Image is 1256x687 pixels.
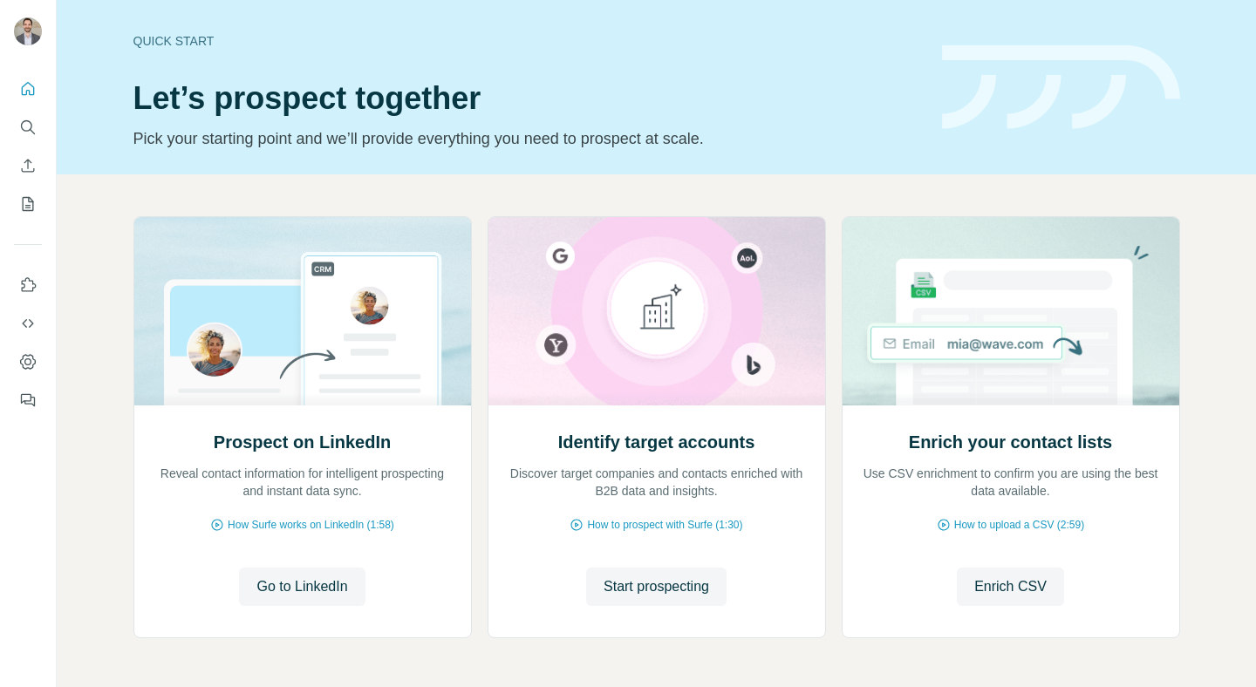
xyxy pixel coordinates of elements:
button: Quick start [14,73,42,105]
button: Use Surfe on LinkedIn [14,269,42,301]
button: Dashboard [14,346,42,378]
img: Enrich your contact lists [842,217,1180,405]
span: Go to LinkedIn [256,576,347,597]
button: Feedback [14,384,42,416]
img: Prospect on LinkedIn [133,217,472,405]
h1: Let’s prospect together [133,81,921,116]
button: Search [14,112,42,143]
button: Go to LinkedIn [239,568,365,606]
span: How to prospect with Surfe (1:30) [587,517,742,533]
span: Start prospecting [604,576,709,597]
h2: Prospect on LinkedIn [214,430,391,454]
h2: Identify target accounts [558,430,755,454]
img: banner [942,45,1180,130]
p: Pick your starting point and we’ll provide everything you need to prospect at scale. [133,126,921,151]
p: Reveal contact information for intelligent prospecting and instant data sync. [152,465,454,500]
h2: Enrich your contact lists [909,430,1112,454]
span: How Surfe works on LinkedIn (1:58) [228,517,394,533]
span: Enrich CSV [974,576,1047,597]
button: Enrich CSV [14,150,42,181]
img: Avatar [14,17,42,45]
p: Discover target companies and contacts enriched with B2B data and insights. [506,465,808,500]
button: Start prospecting [586,568,727,606]
button: Enrich CSV [957,568,1064,606]
p: Use CSV enrichment to confirm you are using the best data available. [860,465,1162,500]
button: Use Surfe API [14,308,42,339]
span: How to upload a CSV (2:59) [954,517,1084,533]
img: Identify target accounts [488,217,826,405]
button: My lists [14,188,42,220]
div: Quick start [133,32,921,50]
